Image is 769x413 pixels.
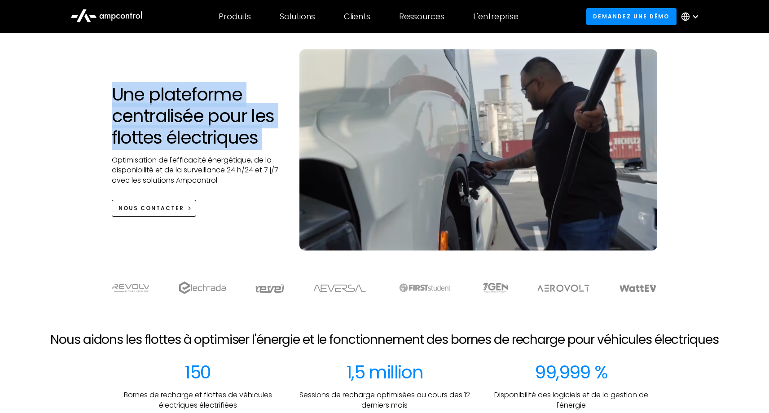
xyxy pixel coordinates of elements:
img: electrada logo [179,281,226,294]
a: Demandez une démo [586,8,677,25]
img: WattEV logo [619,285,657,292]
div: NOUS CONTACTER [119,204,184,212]
p: Bornes de recharge et flottes de véhicules électriques électrifiées [112,390,284,410]
div: 99,999 % [535,361,607,383]
div: L'entreprise [473,12,519,22]
h1: Une plateforme centralisée pour les flottes électriques [112,83,282,148]
div: Clients [344,12,370,22]
div: Solutions [280,12,315,22]
div: 1,5 million [346,361,423,383]
div: Produits [219,12,251,22]
p: Disponibilité des logiciels et de la gestion de l'énergie [485,390,658,410]
p: Optimisation de l'efficacité énergétique, de la disponibilité et de la surveillance 24 h/24 et 7 ... [112,155,282,185]
div: Ressources [399,12,444,22]
h2: Nous aidons les flottes à optimiser l'énergie et le fonctionnement des bornes de recharge pour vé... [50,332,718,347]
a: NOUS CONTACTER [112,200,197,216]
img: Aerovolt Logo [537,285,590,292]
div: 150 [185,361,211,383]
p: Sessions de recharge optimisées au cours des 12 derniers mois [299,390,471,410]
